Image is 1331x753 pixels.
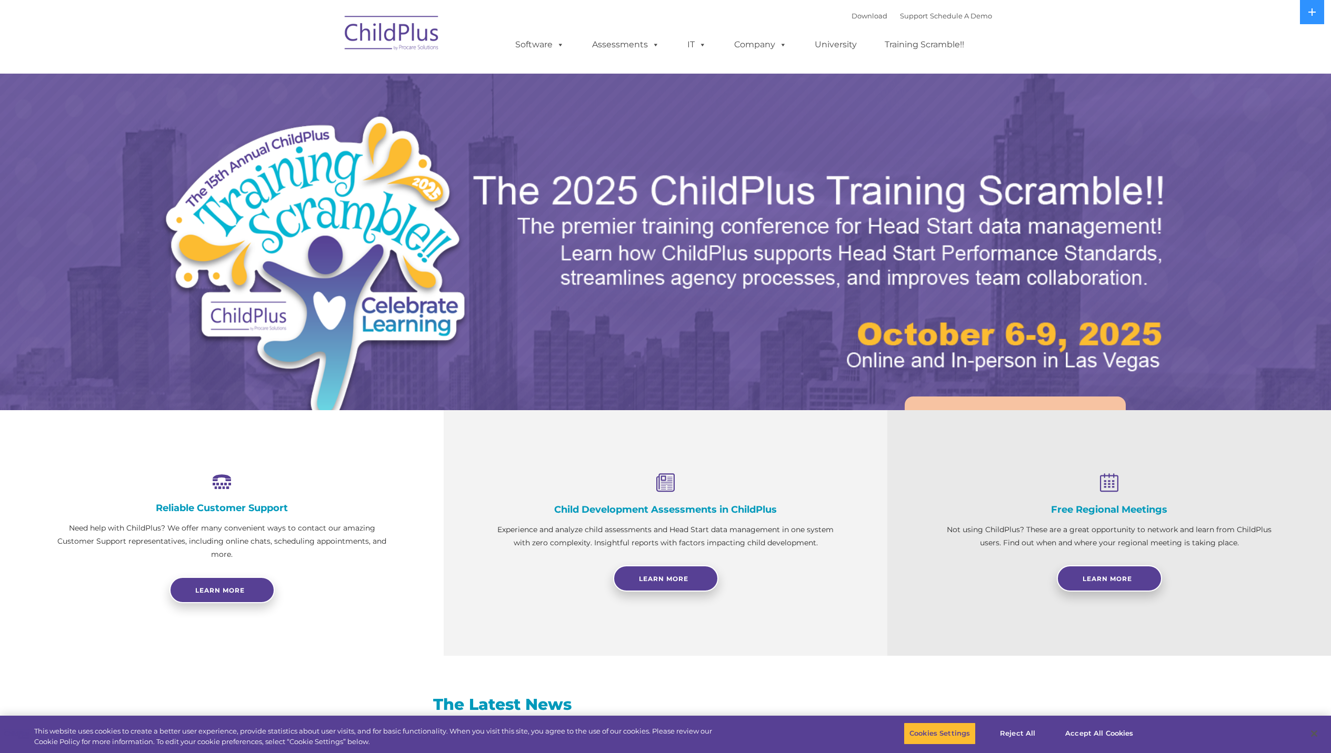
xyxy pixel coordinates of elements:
[900,12,928,20] a: Support
[905,396,1126,455] a: Learn More
[639,575,688,583] span: Learn More
[1057,565,1162,592] a: Learn More
[496,504,835,515] h4: Child Development Assessments in ChildPlus
[940,523,1278,550] p: Not using ChildPlus? These are a great opportunity to network and learn from ChildPlus users. Fin...
[339,8,445,61] img: ChildPlus by Procare Solutions
[874,34,975,55] a: Training Scramble!!
[505,34,575,55] a: Software
[804,34,867,55] a: University
[34,726,732,747] div: This website uses cookies to create a better user experience, provide statistics about user visit...
[356,694,648,715] h3: The Latest News
[582,34,670,55] a: Assessments
[1083,575,1132,583] span: Learn More
[852,12,887,20] a: Download
[496,523,835,550] p: Experience and analyze child assessments and Head Start data management in one system with zero c...
[1303,722,1326,745] button: Close
[930,12,992,20] a: Schedule A Demo
[169,577,275,603] a: Learn more
[904,723,976,745] button: Cookies Settings
[677,34,717,55] a: IT
[1059,723,1139,745] button: Accept All Cookies
[195,586,245,594] span: Learn more
[852,12,992,20] font: |
[53,502,391,514] h4: Reliable Customer Support
[613,565,718,592] a: Learn More
[53,522,391,561] p: Need help with ChildPlus? We offer many convenient ways to contact our amazing Customer Support r...
[940,504,1278,515] h4: Free Regional Meetings
[724,34,797,55] a: Company
[985,723,1050,745] button: Reject All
